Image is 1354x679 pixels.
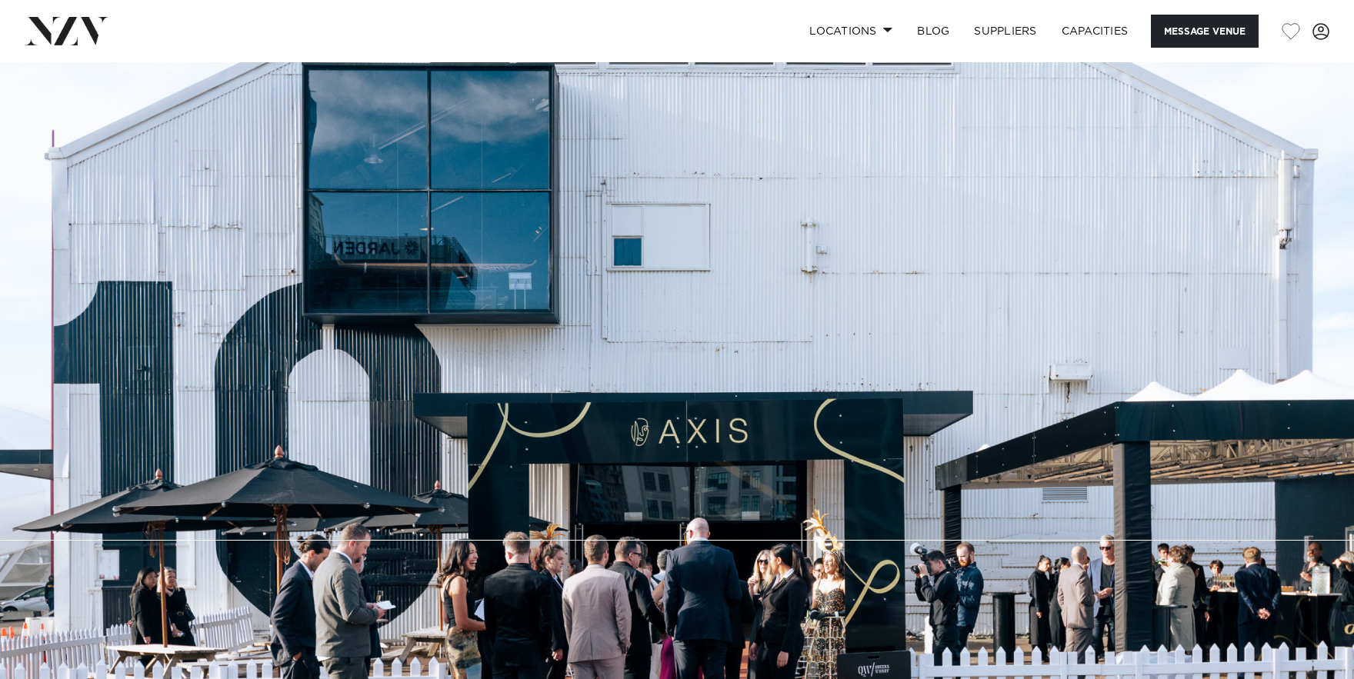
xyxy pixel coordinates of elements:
a: BLOG [905,15,962,48]
a: Locations [797,15,905,48]
a: SUPPLIERS [962,15,1049,48]
img: nzv-logo.png [25,17,108,45]
button: Message Venue [1151,15,1259,48]
a: Capacities [1049,15,1141,48]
